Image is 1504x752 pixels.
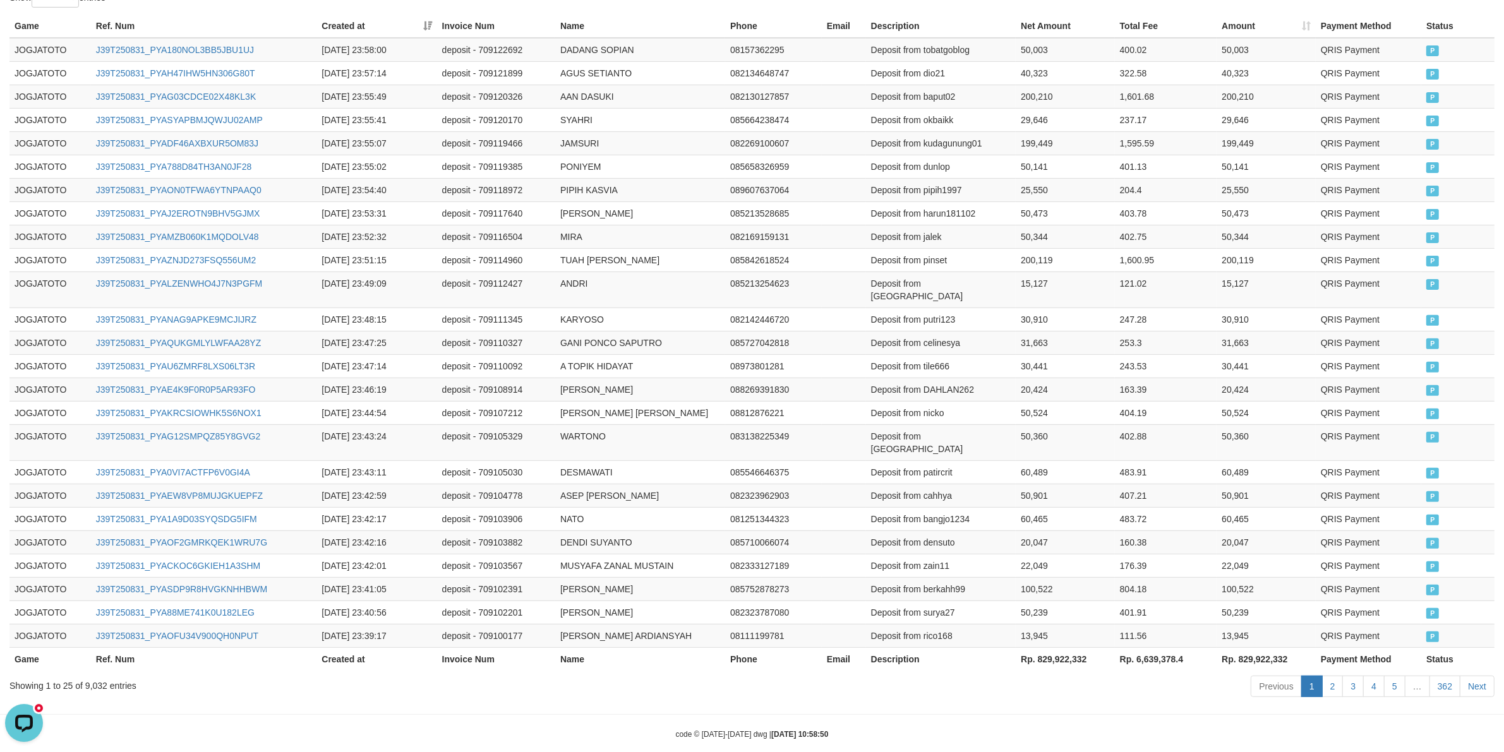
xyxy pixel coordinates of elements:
td: Deposit from bangjo1234 [866,507,1016,530]
td: QRIS Payment [1316,484,1421,507]
a: 3 [1342,676,1364,697]
a: J39T250831_PYASDP9R8HVGKNHHBWM [96,584,267,594]
td: 204.4 [1115,178,1217,201]
th: Phone [725,15,822,38]
td: 22,049 [1217,554,1316,577]
td: 30,441 [1217,354,1316,378]
td: 20,424 [1016,378,1115,401]
td: 088269391830 [725,378,822,401]
td: NATO [555,507,725,530]
th: Status [1421,15,1495,38]
a: 1 [1301,676,1323,697]
td: 30,910 [1016,307,1115,331]
td: 40,323 [1016,61,1115,85]
a: J39T250831_PYAQUKGMLYLWFAA28YZ [96,338,261,348]
td: 401.13 [1115,155,1217,178]
td: 322.58 [1115,61,1217,85]
span: PAID [1426,491,1439,502]
td: Deposit from baput02 [866,85,1016,108]
td: Deposit from pipih1997 [866,178,1016,201]
td: JOGJATOTO [9,131,91,155]
a: … [1405,676,1430,697]
a: J39T250831_PYAZNJD273FSQ556UM2 [96,255,256,265]
td: [DATE] 23:41:05 [316,577,436,600]
td: QRIS Payment [1316,225,1421,248]
td: GANI PONCO SAPUTRO [555,331,725,354]
td: JOGJATOTO [9,108,91,131]
td: 160.38 [1115,530,1217,554]
td: 483.72 [1115,507,1217,530]
td: DESMAWATI [555,460,725,484]
a: J39T250831_PYAE4K9F0R0P5AR93FO [96,385,256,395]
span: PAID [1426,409,1439,419]
td: JOGJATOTO [9,307,91,331]
span: PAID [1426,338,1439,349]
td: 08812876221 [725,401,822,424]
span: PAID [1426,385,1439,396]
td: Deposit from nicko [866,401,1016,424]
td: 247.28 [1115,307,1217,331]
td: 1,595.59 [1115,131,1217,155]
td: JOGJATOTO [9,248,91,272]
th: Email [822,15,866,38]
td: JOGJATOTO [9,331,91,354]
td: 121.02 [1115,272,1217,307]
td: 50,141 [1016,155,1115,178]
td: 15,127 [1217,272,1316,307]
th: Total Fee [1115,15,1217,38]
td: deposit - 709119466 [437,131,555,155]
td: deposit - 709105329 [437,424,555,460]
td: Deposit from densuto [866,530,1016,554]
td: JOGJATOTO [9,401,91,424]
td: Deposit from kudagunung01 [866,131,1016,155]
td: [DATE] 23:47:14 [316,354,436,378]
td: 50,141 [1217,155,1316,178]
div: new message indicator [33,3,45,15]
td: deposit - 709112427 [437,272,555,307]
td: Deposit from patircrit [866,460,1016,484]
td: [PERSON_NAME] [555,577,725,600]
td: [DATE] 23:55:02 [316,155,436,178]
td: 176.39 [1115,554,1217,577]
span: PAID [1426,162,1439,173]
td: 31,663 [1016,331,1115,354]
td: deposit - 709102391 [437,577,555,600]
td: QRIS Payment [1316,61,1421,85]
a: Next [1460,676,1495,697]
td: QRIS Payment [1316,272,1421,307]
td: 085658326959 [725,155,822,178]
td: QRIS Payment [1316,108,1421,131]
td: Deposit from tile666 [866,354,1016,378]
td: 085213528685 [725,201,822,225]
td: 20,047 [1016,530,1115,554]
td: 30,441 [1016,354,1115,378]
span: PAID [1426,468,1439,479]
td: Deposit from zain11 [866,554,1016,577]
td: QRIS Payment [1316,307,1421,331]
td: [DATE] 23:44:54 [316,401,436,424]
td: deposit - 709118972 [437,178,555,201]
td: 25,550 [1217,178,1316,201]
td: JOGJATOTO [9,178,91,201]
td: ASEP [PERSON_NAME] [555,484,725,507]
td: JOGJATOTO [9,507,91,530]
td: 081251344323 [725,507,822,530]
td: [DATE] 23:55:49 [316,85,436,108]
td: [DATE] 23:46:19 [316,378,436,401]
td: deposit - 709114960 [437,248,555,272]
span: PAID [1426,279,1439,290]
a: J39T250831_PYA0VI7ACTFP6V0GI4A [96,467,250,477]
td: deposit - 709120326 [437,85,555,108]
td: 29,646 [1217,108,1316,131]
th: Game [9,15,91,38]
a: J39T250831_PYANAG9APKE9MCJIJRZ [96,314,256,325]
td: 083138225349 [725,424,822,460]
a: J39T250831_PYAKRCSIOWHK5S6NOX1 [96,408,262,418]
td: 082333127189 [725,554,822,577]
td: deposit - 709121899 [437,61,555,85]
td: 60,489 [1016,460,1115,484]
td: 20,047 [1217,530,1316,554]
td: MUSYAFA ZANAL MUSTAIN [555,554,725,577]
a: J39T250831_PYA180NOL3BB5JBU1UJ [96,45,254,55]
td: QRIS Payment [1316,424,1421,460]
